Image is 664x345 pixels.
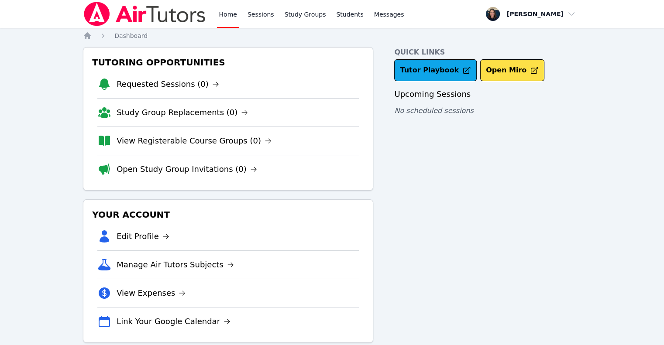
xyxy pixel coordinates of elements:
a: Link Your Google Calendar [117,315,231,328]
a: Dashboard [114,31,148,40]
a: View Registerable Course Groups (0) [117,135,272,147]
h3: Tutoring Opportunities [90,55,366,70]
a: Study Group Replacements (0) [117,106,248,119]
span: Dashboard [114,32,148,39]
a: Manage Air Tutors Subjects [117,259,234,271]
img: Air Tutors [83,2,206,26]
a: Open Study Group Invitations (0) [117,163,257,175]
span: Messages [374,10,404,19]
a: Requested Sessions (0) [117,78,219,90]
button: Open Miro [480,59,544,81]
h4: Quick Links [394,47,581,58]
a: Tutor Playbook [394,59,477,81]
h3: Upcoming Sessions [394,88,581,100]
h3: Your Account [90,207,366,222]
span: No scheduled sessions [394,106,473,115]
a: View Expenses [117,287,186,299]
a: Edit Profile [117,230,169,243]
nav: Breadcrumb [83,31,581,40]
